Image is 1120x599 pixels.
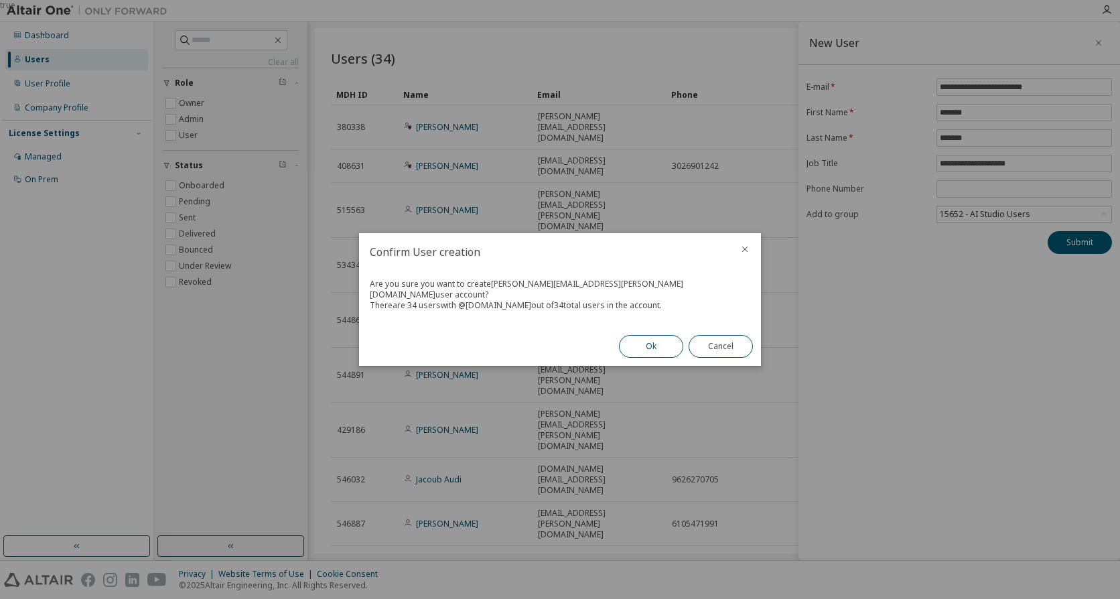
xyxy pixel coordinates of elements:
[359,233,729,271] h2: Confirm User creation
[619,335,683,358] button: Ok
[740,244,750,255] button: close
[370,300,750,311] div: There are 34 users with @ [DOMAIN_NAME] out of 34 total users in the account.
[689,335,753,358] button: Cancel
[370,279,750,300] div: Are you sure you want to create [PERSON_NAME][EMAIL_ADDRESS][PERSON_NAME][DOMAIN_NAME] user account?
